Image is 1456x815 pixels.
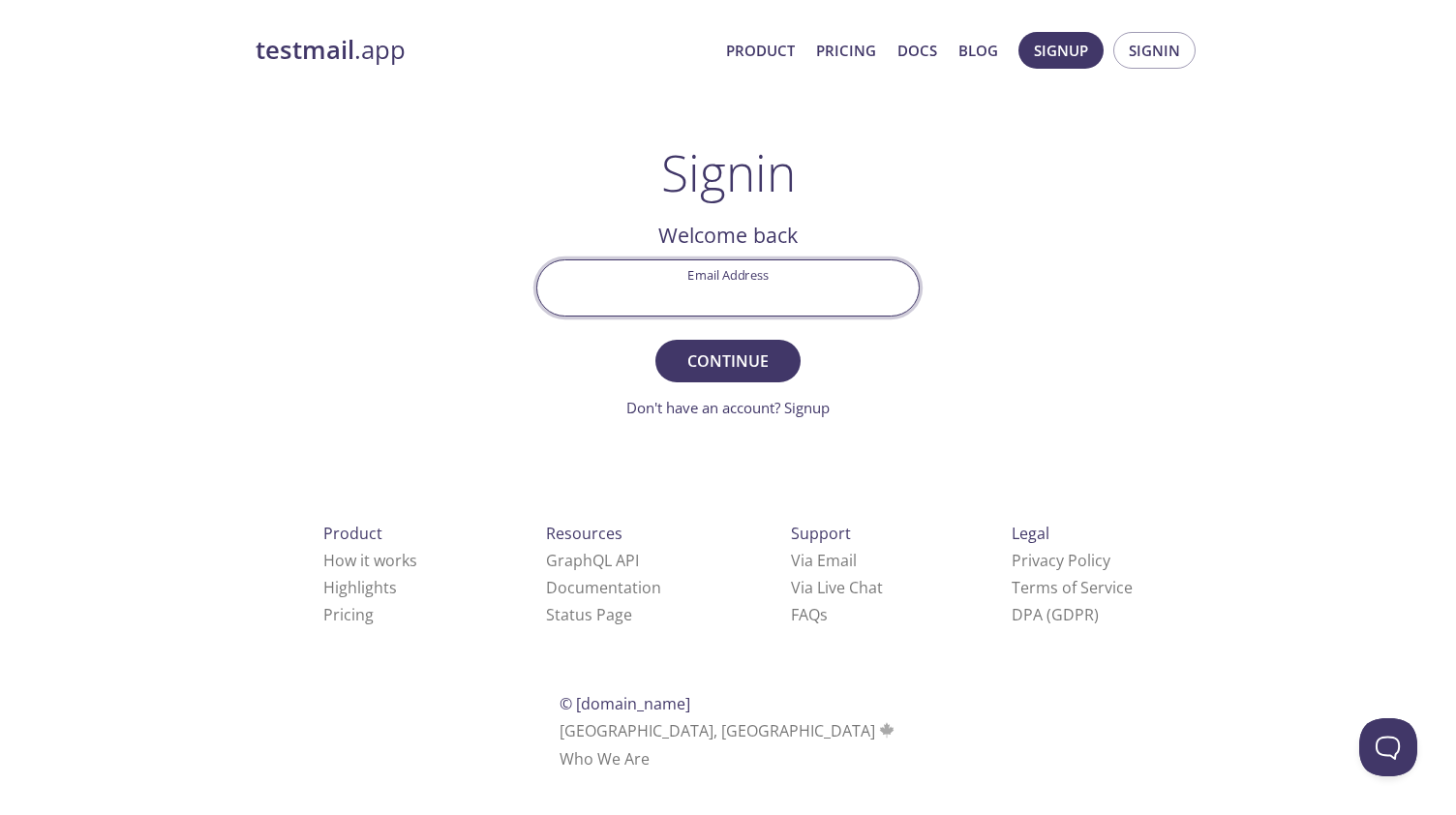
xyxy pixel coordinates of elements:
[323,550,417,571] a: How it works
[958,38,998,63] a: Blog
[560,748,650,770] a: Who We Are
[677,347,779,375] span: Continue
[1018,32,1104,69] button: Signup
[791,577,883,598] a: Via Live Chat
[546,577,661,598] a: Documentation
[1012,577,1133,598] a: Terms of Service
[546,604,632,625] a: Status Page
[323,523,382,544] span: Product
[626,398,830,417] a: Don't have an account? Signup
[560,720,897,741] span: [GEOGRAPHIC_DATA], [GEOGRAPHIC_DATA]
[256,34,711,67] a: testmail.app
[791,604,828,625] a: FAQ
[897,38,937,63] a: Docs
[546,550,639,571] a: GraphQL API
[791,523,851,544] span: Support
[1359,718,1417,776] iframe: Help Scout Beacon - Open
[1034,38,1088,63] span: Signup
[726,38,795,63] a: Product
[1129,38,1180,63] span: Signin
[536,219,920,252] h2: Welcome back
[820,604,828,625] span: s
[323,577,397,598] a: Highlights
[323,604,374,625] a: Pricing
[661,143,796,201] h1: Signin
[1113,32,1196,69] button: Signin
[655,340,801,382] button: Continue
[560,693,690,714] span: © [DOMAIN_NAME]
[1012,523,1049,544] span: Legal
[791,550,857,571] a: Via Email
[256,33,354,67] strong: testmail
[546,523,622,544] span: Resources
[1012,550,1110,571] a: Privacy Policy
[1012,604,1099,625] a: DPA (GDPR)
[816,38,876,63] a: Pricing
